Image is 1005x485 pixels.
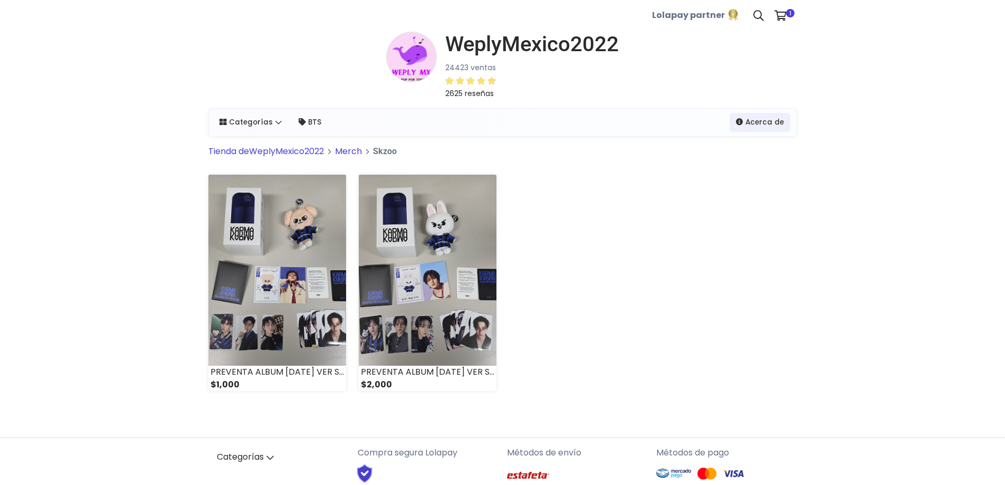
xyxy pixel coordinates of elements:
img: small_1756942530281.jpeg [359,175,496,366]
small: 2625 reseñas [445,88,494,99]
div: PREVENTA ALBUM [DATE] VER SKZOO [359,366,496,378]
div: $2,000 [359,378,496,391]
span: Tienda de [208,145,249,157]
a: PREVENTA ALBUM [DATE] VER SKZOO PUPPYM O FOXLY O DWAKI $1,000 [208,175,346,391]
a: Categorías [213,113,289,132]
img: Visa Logo [723,467,744,480]
img: small.png [386,32,437,82]
img: Mercado Pago Logo [656,463,692,483]
img: Mastercard Logo [696,467,717,480]
h1: WeplyMexico2022 [445,32,619,57]
img: Lolapay partner [727,8,740,21]
a: Acerca de [730,113,790,132]
img: small_1756942682874.jpeg [208,175,346,366]
div: 4.85 / 5 [445,74,496,87]
img: Shield Logo [347,463,382,483]
a: WeplyMexico2022 [437,32,619,57]
a: 2625 reseñas [445,74,619,100]
p: Métodos de envío [507,446,648,459]
div: PREVENTA ALBUM [DATE] VER SKZOO PUPPYM O FOXLY O DWAKI [208,366,346,378]
div: $1,000 [208,378,346,391]
a: BTS [292,113,328,132]
a: Tienda deWeplyMexico2022 [208,145,324,157]
nav: breadcrumb [208,145,797,166]
a: Categorías [208,446,349,468]
span: 1 [786,9,795,17]
a: PREVENTA ALBUM [DATE] VER SKZOO $2,000 [359,175,496,391]
small: 24423 ventas [445,62,496,73]
p: Compra segura Lolapay [358,446,499,459]
span: Skzoo [373,146,397,156]
a: Merch [335,145,362,157]
b: Lolapay partner [652,9,725,22]
p: Métodos de pago [656,446,797,459]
